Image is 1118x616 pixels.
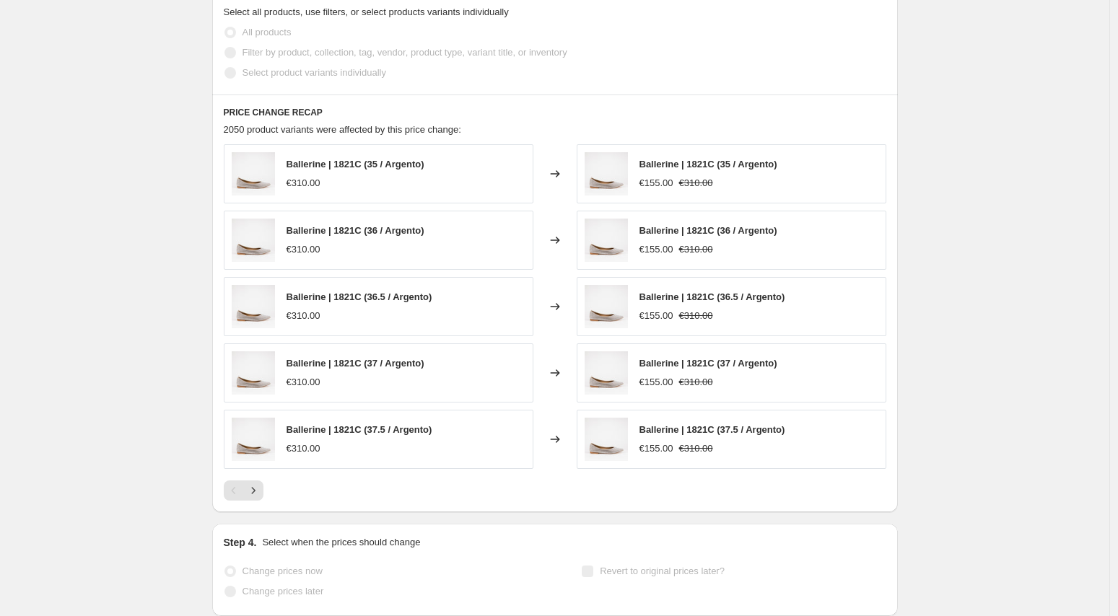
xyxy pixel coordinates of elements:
div: €310.00 [287,242,320,257]
span: Ballerine | 1821C (37.5 / Argento) [639,424,785,435]
p: Select when the prices should change [262,535,420,550]
img: ANNAFproduct-_evoluzioneimprese-167_80x.jpg [232,351,275,395]
div: €155.00 [639,176,673,190]
span: Ballerine | 1821C (36.5 / Argento) [639,291,785,302]
div: €155.00 [639,375,673,390]
strike: €310.00 [679,309,713,323]
img: ANNAFproduct-_evoluzioneimprese-167_80x.jpg [232,152,275,195]
button: Next [243,480,263,501]
img: ANNAFproduct-_evoluzioneimprese-167_80x.jpg [585,285,628,328]
span: Ballerine | 1821C (37.5 / Argento) [287,424,432,435]
img: ANNAFproduct-_evoluzioneimprese-167_80x.jpg [232,219,275,262]
div: €310.00 [287,176,320,190]
img: ANNAFproduct-_evoluzioneimprese-167_80x.jpg [232,285,275,328]
img: ANNAFproduct-_evoluzioneimprese-167_80x.jpg [585,219,628,262]
div: €155.00 [639,441,673,456]
span: Ballerine | 1821C (35 / Argento) [639,159,777,170]
nav: Pagination [224,480,263,501]
div: €310.00 [287,441,320,456]
span: Ballerine | 1821C (36 / Argento) [639,225,777,236]
img: ANNAFproduct-_evoluzioneimprese-167_80x.jpg [585,418,628,461]
div: €155.00 [639,242,673,257]
span: Ballerine | 1821C (37 / Argento) [639,358,777,369]
strike: €310.00 [679,176,713,190]
span: Ballerine | 1821C (37 / Argento) [287,358,424,369]
strike: €310.00 [679,375,713,390]
span: Change prices later [243,586,324,597]
span: Change prices now [243,566,323,576]
img: ANNAFproduct-_evoluzioneimprese-167_80x.jpg [585,351,628,395]
h6: PRICE CHANGE RECAP [224,107,886,118]
span: Ballerine | 1821C (36.5 / Argento) [287,291,432,302]
strike: €310.00 [679,242,713,257]
strike: €310.00 [679,441,713,456]
span: All products [243,27,292,38]
img: ANNAFproduct-_evoluzioneimprese-167_80x.jpg [232,418,275,461]
img: ANNAFproduct-_evoluzioneimprese-167_80x.jpg [585,152,628,195]
span: Select all products, use filters, or select products variants individually [224,6,509,17]
span: Select product variants individually [243,67,386,78]
span: Ballerine | 1821C (35 / Argento) [287,159,424,170]
span: Revert to original prices later? [600,566,725,576]
h2: Step 4. [224,535,257,550]
div: €155.00 [639,309,673,323]
span: Filter by product, collection, tag, vendor, product type, variant title, or inventory [243,47,567,58]
div: €310.00 [287,375,320,390]
span: 2050 product variants were affected by this price change: [224,124,461,135]
span: Ballerine | 1821C (36 / Argento) [287,225,424,236]
div: €310.00 [287,309,320,323]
